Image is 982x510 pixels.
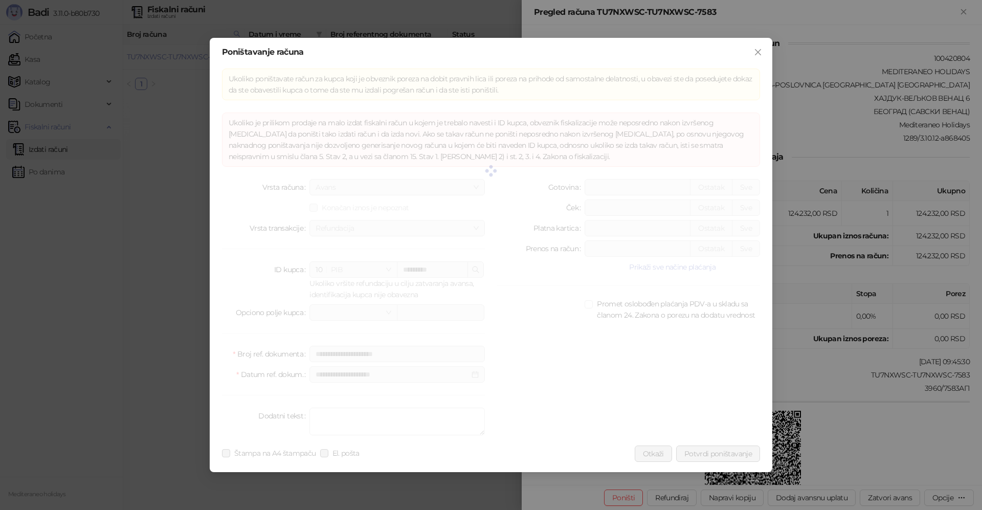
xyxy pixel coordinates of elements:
span: close [754,48,762,56]
span: Štampa na A4 štampaču [230,448,320,459]
button: Otkaži [635,446,672,462]
span: El. pošta [328,448,364,459]
div: Poništavanje računa [222,48,760,56]
span: Zatvori [750,48,766,56]
button: Potvrdi poništavanje [676,446,760,462]
button: Close [750,44,766,60]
